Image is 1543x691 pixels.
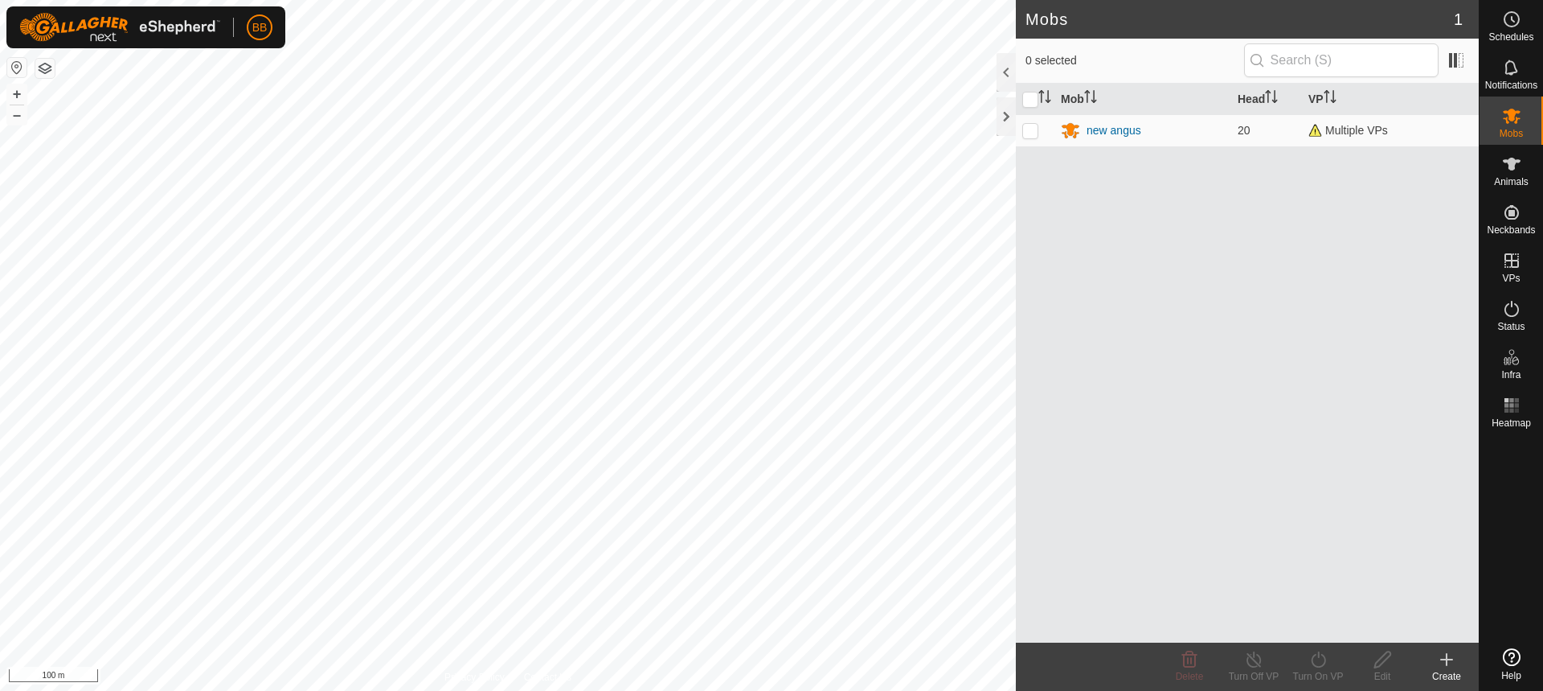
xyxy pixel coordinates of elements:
p-sorticon: Activate to sort [1038,93,1051,105]
th: VP [1302,84,1479,115]
input: Search (S) [1244,43,1439,77]
a: Help [1480,642,1543,687]
div: Turn On VP [1286,669,1350,684]
p-sorticon: Activate to sort [1324,93,1336,105]
button: Map Layers [35,59,55,78]
div: Edit [1350,669,1414,684]
div: Turn Off VP [1222,669,1286,684]
th: Mob [1054,84,1231,115]
span: Notifications [1485,80,1537,90]
span: Help [1501,671,1521,681]
span: VPs [1502,274,1520,283]
span: Mobs [1500,129,1523,138]
p-sorticon: Activate to sort [1084,93,1097,105]
p-sorticon: Activate to sort [1265,93,1278,105]
button: + [7,84,27,104]
button: Reset Map [7,58,27,77]
span: BB [252,19,268,36]
span: Multiple VPs [1308,124,1388,137]
span: 20 [1238,124,1250,137]
h2: Mobs [1025,10,1454,29]
span: Heatmap [1492,418,1531,428]
span: Schedules [1488,32,1533,42]
th: Head [1231,84,1302,115]
div: new angus [1087,122,1141,139]
span: Status [1497,322,1525,331]
span: Animals [1494,177,1529,187]
div: Create [1414,669,1479,684]
span: Infra [1501,370,1520,380]
button: – [7,105,27,125]
span: Delete [1176,671,1204,682]
img: Gallagher Logo [19,13,220,42]
span: 1 [1454,7,1463,31]
span: Neckbands [1487,225,1535,235]
a: Contact Us [524,670,571,685]
span: 0 selected [1025,52,1244,69]
a: Privacy Policy [444,670,505,685]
